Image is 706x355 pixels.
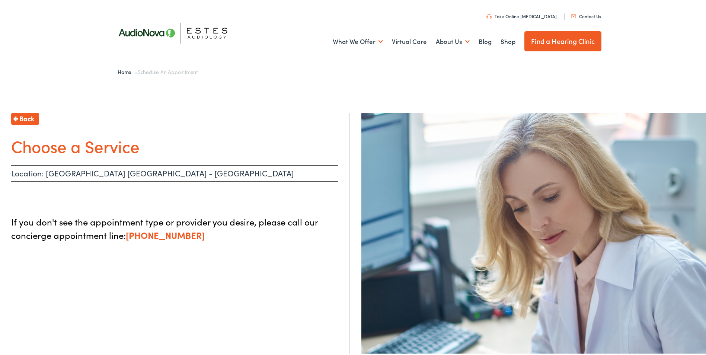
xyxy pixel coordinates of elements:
[436,26,470,54] a: About Us
[118,67,198,74] span: »
[571,13,576,17] img: utility icon
[479,26,492,54] a: Blog
[118,67,135,74] a: Home
[486,12,557,18] a: Take Online [MEDICAL_DATA]
[19,112,34,122] span: Back
[138,67,198,74] span: Schedule an Appointment
[11,214,338,240] p: If you don't see the appointment type or provider you desire, please call our concierge appointme...
[11,111,39,124] a: Back
[11,164,338,180] p: Location: [GEOGRAPHIC_DATA] [GEOGRAPHIC_DATA] - [GEOGRAPHIC_DATA]
[486,13,492,17] img: utility icon
[11,135,338,154] h1: Choose a Service
[392,26,427,54] a: Virtual Care
[571,12,601,18] a: Contact Us
[333,26,383,54] a: What We Offer
[524,30,601,50] a: Find a Hearing Clinic
[501,26,515,54] a: Shop
[126,227,205,240] a: [PHONE_NUMBER]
